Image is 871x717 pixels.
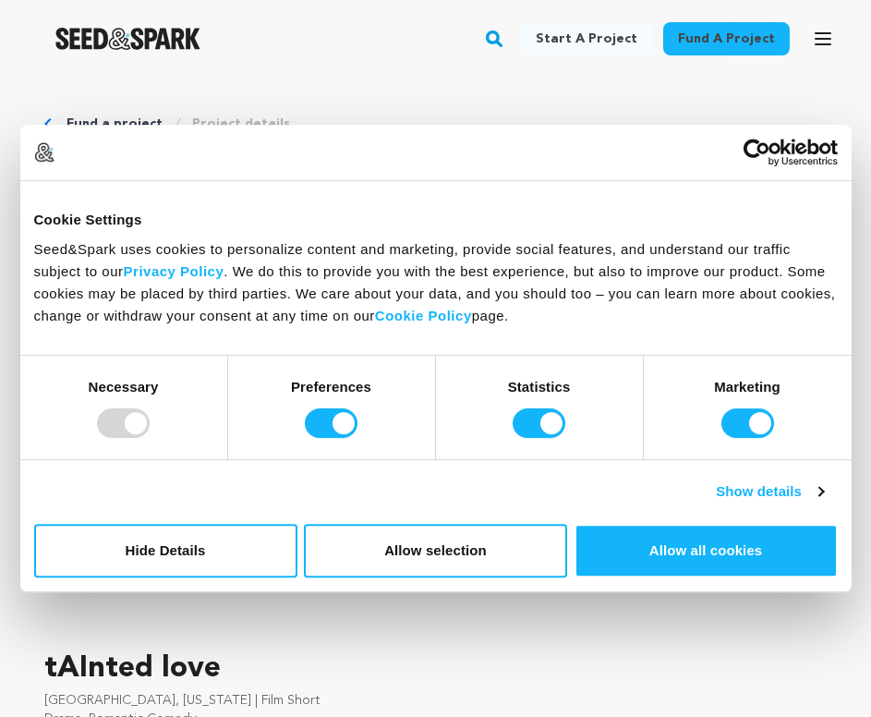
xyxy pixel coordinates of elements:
strong: Statistics [508,379,571,395]
a: Cookie Policy [375,308,472,323]
a: Fund a project [67,115,163,133]
a: Fund a project [663,22,790,55]
button: Hide Details [34,524,297,577]
a: Usercentrics Cookiebot - opens in a new window [676,139,838,166]
button: Allow selection [304,524,567,577]
div: Cookie Settings [34,209,838,231]
div: Seed&Spark uses cookies to personalize content and marketing, provide social features, and unders... [34,238,838,327]
a: Show details [716,480,823,503]
button: Allow all cookies [575,524,838,577]
img: Seed&Spark Logo Dark Mode [55,28,200,50]
p: tAInted love [44,647,827,691]
p: [GEOGRAPHIC_DATA], [US_STATE] | Film Short [44,691,827,710]
div: Breadcrumb [44,115,827,133]
strong: Marketing [714,379,780,395]
a: Project details [192,115,290,133]
a: Start a project [521,22,652,55]
strong: Preferences [291,379,371,395]
strong: Necessary [89,379,159,395]
a: Privacy Policy [124,263,224,279]
img: logo [34,142,54,163]
a: Seed&Spark Homepage [55,28,200,50]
